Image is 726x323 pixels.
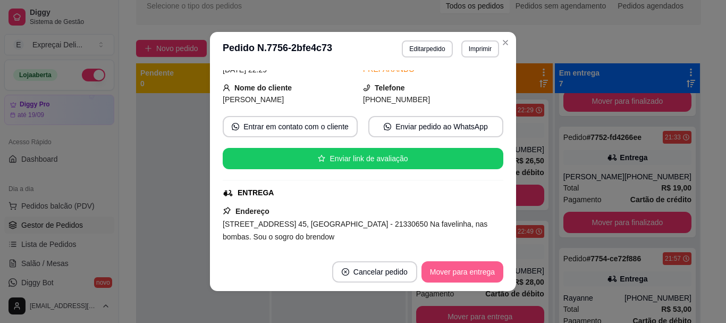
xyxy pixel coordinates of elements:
[238,187,274,198] div: ENTREGA
[402,40,452,57] button: Editarpedido
[318,155,325,162] span: star
[384,123,391,130] span: whats-app
[363,84,370,92] span: phone
[461,40,499,57] button: Imprimir
[223,206,231,215] span: pushpin
[223,116,358,137] button: whats-appEntrar em contato com o cliente
[332,261,417,283] button: close-circleCancelar pedido
[342,268,349,276] span: close-circle
[363,95,430,104] span: [PHONE_NUMBER]
[223,40,332,57] h3: Pedido N. 7756-2bfe4c73
[223,95,284,104] span: [PERSON_NAME]
[223,148,503,169] button: starEnviar link de avaliação
[235,207,269,216] strong: Endereço
[421,261,503,283] button: Mover para entrega
[232,123,239,130] span: whats-app
[497,34,514,51] button: Close
[375,84,405,92] strong: Telefone
[223,220,487,241] span: [STREET_ADDRESS] 45, [GEOGRAPHIC_DATA] - 21330650 Na favelinha, nas bombas. Sou o sogro do brendow
[234,84,292,92] strong: Nome do cliente
[223,84,230,92] span: user
[368,116,503,137] button: whats-appEnviar pedido ao WhatsApp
